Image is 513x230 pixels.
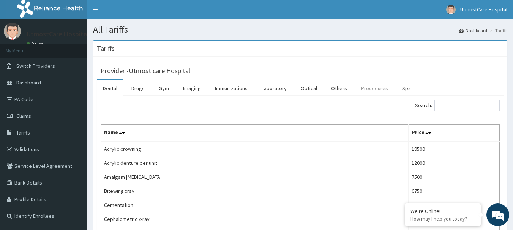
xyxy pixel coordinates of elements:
a: Spa [396,80,417,96]
a: Laboratory [256,80,293,96]
td: Cementation [101,198,409,212]
h3: Provider - Utmost care Hospital [101,67,190,74]
p: UtmostCare Hospital [27,31,89,38]
a: Dental [97,80,123,96]
h3: Tariffs [97,45,115,52]
span: Dashboard [16,79,41,86]
td: 6750 [408,184,499,198]
p: How may I help you today? [410,216,475,222]
a: Imaging [177,80,207,96]
li: Tariffs [488,27,507,34]
input: Search: [434,100,500,111]
td: Amalgam [MEDICAL_DATA] [101,170,409,184]
a: Drugs [125,80,151,96]
span: UtmostCare Hospital [460,6,507,13]
td: 12000 [408,156,499,170]
a: Others [325,80,353,96]
td: Acrylic crowning [101,142,409,156]
img: User Image [4,23,21,40]
td: Acrylic denture per unit [101,156,409,170]
span: Tariffs [16,129,30,136]
a: Procedures [355,80,394,96]
td: Bitewing xray [101,184,409,198]
a: Immunizations [209,80,254,96]
a: Gym [153,80,175,96]
h1: All Tariffs [93,25,507,34]
div: We're Online! [410,208,475,214]
a: Optical [295,80,323,96]
span: Switch Providers [16,63,55,69]
td: 7500 [408,170,499,184]
th: Name [101,125,409,142]
span: Claims [16,113,31,119]
img: User Image [446,5,456,14]
td: 5250 [408,198,499,212]
td: Cephalometric x-ray [101,212,409,226]
td: 19500 [408,142,499,156]
a: Dashboard [459,27,487,34]
th: Price [408,125,499,142]
label: Search: [415,100,500,111]
a: Online [27,41,45,47]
